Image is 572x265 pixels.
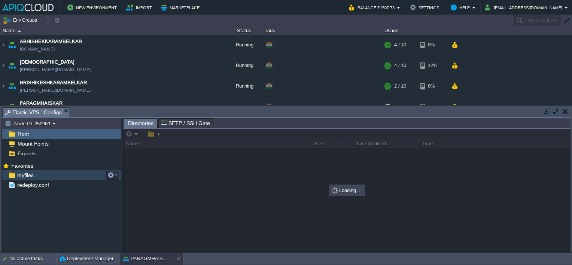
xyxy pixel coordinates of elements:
button: Marketplace [161,3,202,12]
div: Running [225,35,262,55]
button: [EMAIL_ADDRESS][DOMAIN_NAME] [485,3,565,12]
a: ABHISHEKKARAMBELKAR [20,38,82,45]
div: Running [225,97,262,117]
div: No active tasks [9,253,56,265]
div: Usage [383,26,462,35]
div: Running [225,55,262,76]
div: 6% [420,97,445,117]
button: Balance ₹1507.73 [349,3,397,12]
span: Elastic VPS : Configs [5,108,62,117]
button: New Environment [67,3,119,12]
a: Exports [16,150,37,157]
img: AMDAwAAAACH5BAEAAAAALAAAAAABAAEAAAICRAEAOw== [0,55,6,76]
img: AMDAwAAAACH5BAEAAAAALAAAAAABAAEAAAICRAEAOw== [0,76,6,96]
button: Help [451,3,472,12]
div: Loading... [329,185,365,195]
button: Import [126,3,154,12]
img: AMDAwAAAACH5BAEAAAAALAAAAAABAAEAAAICRAEAOw== [7,35,17,55]
a: PARAGMHAISKAR [20,100,63,107]
div: 8% [420,35,445,55]
a: redeploy.conf [16,182,50,188]
div: Running [225,76,262,96]
button: Settings [410,3,441,12]
button: Deployment Manager [60,255,113,262]
div: 2 / 10 [394,76,406,96]
div: 4 / 10 [394,35,406,55]
span: SFTP / SSH Gate [161,119,210,128]
img: AMDAwAAAACH5BAEAAAAALAAAAAABAAEAAAICRAEAOw== [7,55,17,76]
img: AMDAwAAAACH5BAEAAAAALAAAAAABAAEAAAICRAEAOw== [0,97,6,117]
div: Name [1,26,225,35]
img: APIQCloud [3,4,54,11]
button: Node ID: 252969 [5,120,52,127]
button: PARAGMHAISKAR [123,255,170,262]
span: Favorites [10,162,34,169]
a: [PERSON_NAME][DOMAIN_NAME] [20,86,91,94]
a: Mount Points [16,140,50,147]
img: AMDAwAAAACH5BAEAAAAALAAAAAABAAEAAAICRAEAOw== [18,30,21,32]
a: myfiles [16,172,35,179]
a: Root [16,131,30,137]
a: [DEMOGRAPHIC_DATA] [20,58,74,66]
a: Favorites [10,163,34,169]
a: [DOMAIN_NAME] [20,45,55,53]
div: 8% [420,76,445,96]
a: HRISHIKESHKARAMBELKAR [20,79,87,86]
div: Status [225,26,262,35]
button: Env Groups [3,15,40,25]
div: 4 / 10 [394,55,406,76]
img: AMDAwAAAACH5BAEAAAAALAAAAAABAAEAAAICRAEAOw== [7,97,17,117]
a: [PERSON_NAME][DOMAIN_NAME] [20,66,91,73]
span: Directories [128,119,153,128]
img: AMDAwAAAACH5BAEAAAAALAAAAAABAAEAAAICRAEAOw== [0,35,6,55]
div: 0 / 10 [394,97,406,117]
div: Tags [263,26,382,35]
img: AMDAwAAAACH5BAEAAAAALAAAAAABAAEAAAICRAEAOw== [7,76,17,96]
div: 12% [420,55,445,76]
